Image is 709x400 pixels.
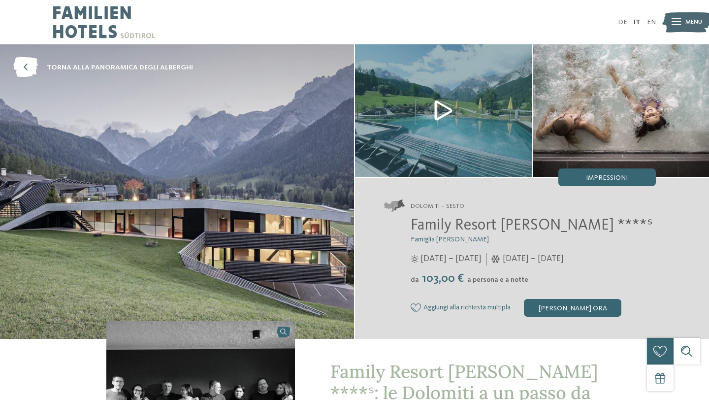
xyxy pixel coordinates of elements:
[411,202,464,211] span: Dolomiti – Sesto
[411,255,419,263] i: Orari d'apertura estate
[586,174,628,181] span: Impressioni
[420,253,482,265] span: [DATE] – [DATE]
[491,255,500,263] i: Orari d'apertura inverno
[634,19,640,26] a: IT
[524,299,621,317] div: [PERSON_NAME] ora
[467,276,528,283] span: a persona e a notte
[647,19,656,26] a: EN
[503,253,564,265] span: [DATE] – [DATE]
[618,19,627,26] a: DE
[423,304,511,312] span: Aggiungi alla richiesta multipla
[685,18,702,27] span: Menu
[420,273,466,285] span: 103,00 €
[411,218,653,233] span: Family Resort [PERSON_NAME] ****ˢ
[13,58,193,78] a: torna alla panoramica degli alberghi
[355,44,532,177] img: Il nostro family hotel a Sesto, il vostro rifugio sulle Dolomiti.
[411,276,419,283] span: da
[411,236,489,243] span: Famiglia [PERSON_NAME]
[47,63,193,72] span: torna alla panoramica degli alberghi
